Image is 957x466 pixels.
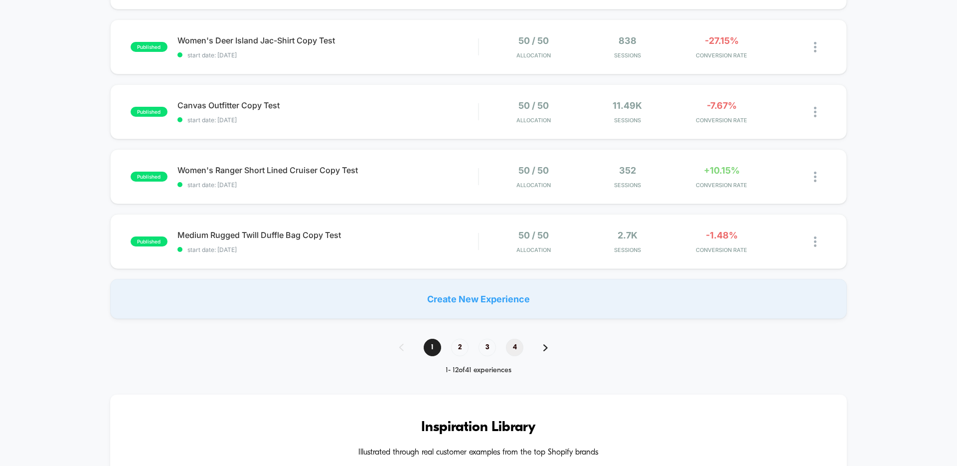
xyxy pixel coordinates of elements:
[140,420,817,436] h3: Inspiration Library
[814,42,816,52] img: close
[516,246,551,253] span: Allocation
[814,107,816,117] img: close
[583,117,672,124] span: Sessions
[424,339,441,356] span: 1
[177,35,478,45] span: Women's Deer Island Jac-Shirt Copy Test
[131,236,167,246] span: published
[619,35,637,46] span: 838
[518,165,549,176] span: 50 / 50
[707,100,737,111] span: -7.67%
[677,246,766,253] span: CONVERSION RATE
[131,107,167,117] span: published
[518,230,549,240] span: 50 / 50
[177,181,478,189] span: start date: [DATE]
[706,230,738,240] span: -1.48%
[814,172,816,182] img: close
[177,246,478,253] span: start date: [DATE]
[516,52,551,59] span: Allocation
[177,100,478,110] span: Canvas Outfitter Copy Test
[131,42,167,52] span: published
[131,172,167,182] span: published
[543,344,548,351] img: pagination forward
[516,117,551,124] span: Allocation
[518,100,549,111] span: 50 / 50
[583,246,672,253] span: Sessions
[478,339,496,356] span: 3
[110,279,847,319] div: Create New Experience
[618,230,638,240] span: 2.7k
[677,52,766,59] span: CONVERSION RATE
[518,35,549,46] span: 50 / 50
[705,35,739,46] span: -27.15%
[177,230,478,240] span: Medium Rugged Twill Duffle Bag Copy Test
[583,182,672,189] span: Sessions
[177,116,478,124] span: start date: [DATE]
[177,51,478,59] span: start date: [DATE]
[613,100,642,111] span: 11.49k
[583,52,672,59] span: Sessions
[704,165,740,176] span: +10.15%
[506,339,523,356] span: 4
[389,366,568,375] div: 1 - 12 of 41 experiences
[814,236,816,247] img: close
[677,117,766,124] span: CONVERSION RATE
[516,182,551,189] span: Allocation
[451,339,469,356] span: 2
[177,165,478,175] span: Women's Ranger Short Lined Cruiser Copy Test
[677,182,766,189] span: CONVERSION RATE
[140,448,817,458] h4: Illustrated through real customer examples from the top Shopify brands
[619,165,636,176] span: 352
